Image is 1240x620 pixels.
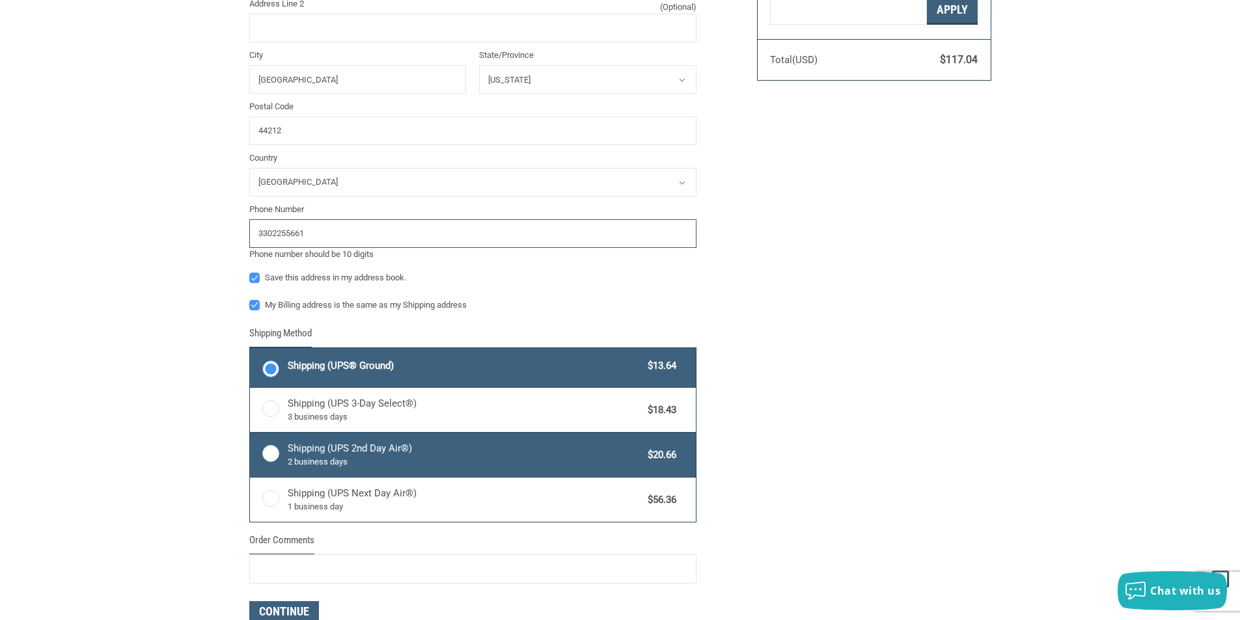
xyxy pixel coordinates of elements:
span: Shipping (UPS 3-Day Select®) [288,396,642,424]
span: $18.43 [642,403,677,418]
span: 3 business days [288,411,642,424]
label: My Billing address is the same as my Shipping address [249,300,696,310]
label: Postal Code [249,100,696,113]
span: 2 business days [288,455,642,468]
legend: Shipping Method [249,326,312,347]
span: $13.64 [642,358,677,373]
button: Chat with us [1118,571,1227,610]
span: $117.04 [940,53,978,66]
label: City [249,49,467,62]
label: Country [249,152,696,165]
label: State/Province [479,49,696,62]
small: (Optional) [660,1,696,14]
span: $56.36 [642,492,677,507]
div: Phone number should be 10 digits [249,248,696,261]
span: Total (USD) [770,54,818,66]
span: Chat with us [1150,584,1220,598]
label: Phone Number [249,203,696,216]
span: $20.66 [642,448,677,463]
span: Shipping (UPS Next Day Air®) [288,486,642,513]
legend: Order Comments [249,533,314,554]
span: 1 business day [288,500,642,513]
span: Shipping (UPS 2nd Day Air®) [288,441,642,468]
label: Save this address in my address book. [249,273,696,283]
span: Shipping (UPS® Ground) [288,358,642,373]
